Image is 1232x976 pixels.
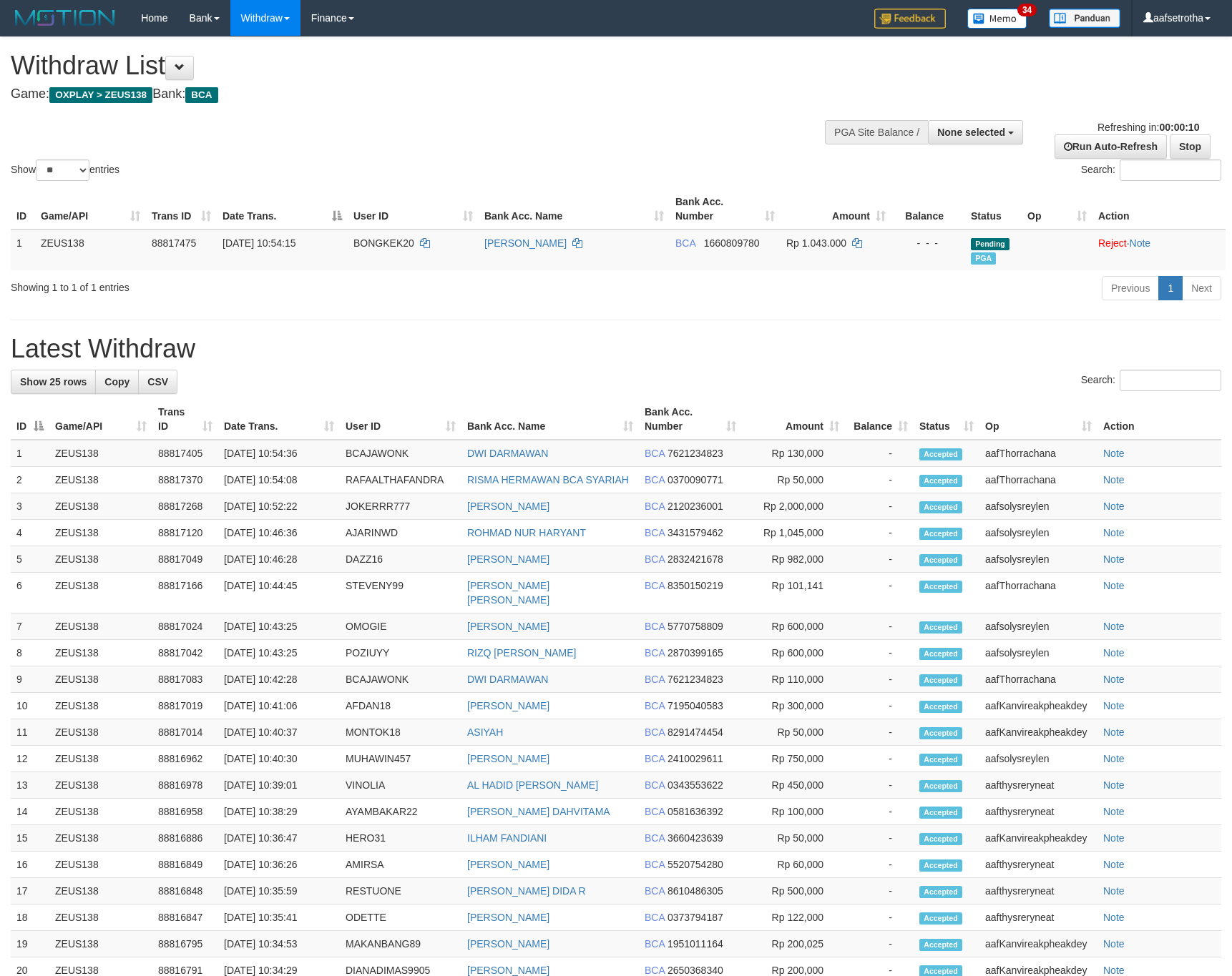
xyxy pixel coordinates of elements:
input: Search: [1120,370,1221,391]
th: Game/API: activate to sort column ascending [35,189,146,230]
td: [DATE] 10:46:28 [218,546,340,573]
span: Copy 5770758809 to clipboard [668,621,723,632]
a: [PERSON_NAME] [467,965,549,976]
a: Note [1103,580,1125,591]
td: Rp 110,000 [742,666,845,693]
th: Date Trans.: activate to sort column descending [217,189,348,230]
a: Note [1103,448,1125,459]
td: [DATE] 10:38:29 [218,799,340,825]
a: Note [1103,779,1125,791]
span: Accepted [919,648,962,660]
a: Note [1103,912,1125,923]
td: 88816849 [152,852,218,878]
span: Copy 7621234823 to clipboard [668,448,723,459]
td: aafKanvireakpheakdey [979,693,1097,719]
th: Amount: activate to sort column ascending [742,399,845,440]
td: Rp 500,000 [742,878,845,904]
span: BCA [645,621,665,632]
input: Search: [1120,159,1221,181]
td: BCAJAWONK [340,666,461,693]
td: aafsolysreylen [979,613,1097,640]
span: 88817475 [152,237,196,249]
td: RAFAALTHAFANDRA [340,467,461,493]
td: [DATE] 10:46:36 [218,520,340,546]
td: [DATE] 10:40:30 [218,746,340,772]
button: None selected [928,120,1023,144]
td: 3 [11,493,49,520]
td: - [845,666,914,693]
h4: Game: Bank: [11,87,807,102]
td: HERO31 [340,825,461,852]
td: 88816978 [152,772,218,799]
td: ZEUS138 [49,693,152,719]
span: Copy 2410029611 to clipboard [668,753,723,764]
td: Rp 300,000 [742,693,845,719]
a: [PERSON_NAME] DAHVITAMA [467,806,610,817]
a: CSV [138,370,177,394]
a: Stop [1170,134,1211,159]
th: Bank Acc. Number: activate to sort column ascending [670,189,781,230]
td: Rp 600,000 [742,613,845,640]
a: Show 25 rows [11,370,96,394]
div: - - - [897,236,959,250]
td: Rp 750,000 [742,746,845,772]
a: Note [1103,965,1125,976]
td: 88817166 [152,573,218,613]
span: Accepted [919,833,962,845]
span: BCA [645,527,665,538]
span: BCA [645,448,665,459]
span: Marked by aafsolysreylen [971,252,996,265]
a: [PERSON_NAME] [484,237,567,249]
td: - [845,440,914,467]
td: 14 [11,799,49,825]
td: Rp 100,000 [742,799,845,825]
span: BCA [645,553,665,565]
td: · [1092,230,1226,270]
a: [PERSON_NAME] [467,938,549,950]
td: [DATE] 10:43:25 [218,640,340,666]
td: [DATE] 10:42:28 [218,666,340,693]
a: Note [1103,700,1125,711]
a: Previous [1102,276,1159,300]
span: BCA [645,580,665,591]
span: Copy 8610486305 to clipboard [668,885,723,897]
td: - [845,613,914,640]
td: Rp 60,000 [742,852,845,878]
td: [DATE] 10:43:25 [218,613,340,640]
a: DWI DARMAWAN [467,448,548,459]
span: BCA [645,832,665,844]
a: Note [1103,647,1125,659]
td: 88816958 [152,799,218,825]
th: User ID: activate to sort column ascending [340,399,461,440]
td: 12 [11,746,49,772]
td: aafThorrachana [979,666,1097,693]
td: ZEUS138 [49,493,152,520]
td: Rp 130,000 [742,440,845,467]
a: [PERSON_NAME] [467,700,549,711]
td: Rp 2,000,000 [742,493,845,520]
td: [DATE] 10:36:47 [218,825,340,852]
span: Copy 7621234823 to clipboard [668,674,723,685]
td: 88817268 [152,493,218,520]
span: Copy 8291474454 to clipboard [668,726,723,738]
td: [DATE] 10:36:26 [218,852,340,878]
td: [DATE] 10:54:08 [218,467,340,493]
td: - [845,772,914,799]
td: 88817120 [152,520,218,546]
td: Rp 1,045,000 [742,520,845,546]
span: Copy 2870399165 to clipboard [668,647,723,659]
td: MONTOK18 [340,719,461,746]
a: Next [1182,276,1221,300]
th: Trans ID: activate to sort column ascending [146,189,217,230]
a: DWI DARMAWAN [467,674,548,685]
th: ID: activate to sort column descending [11,399,49,440]
td: ZEUS138 [49,799,152,825]
td: 88817014 [152,719,218,746]
th: Status [965,189,1022,230]
a: Note [1103,885,1125,897]
h1: Withdraw List [11,51,807,80]
span: OXPLAY > ZEUS138 [49,87,152,103]
span: Copy 5520754280 to clipboard [668,859,723,870]
span: BCA [645,674,665,685]
td: aafThorrachana [979,573,1097,613]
